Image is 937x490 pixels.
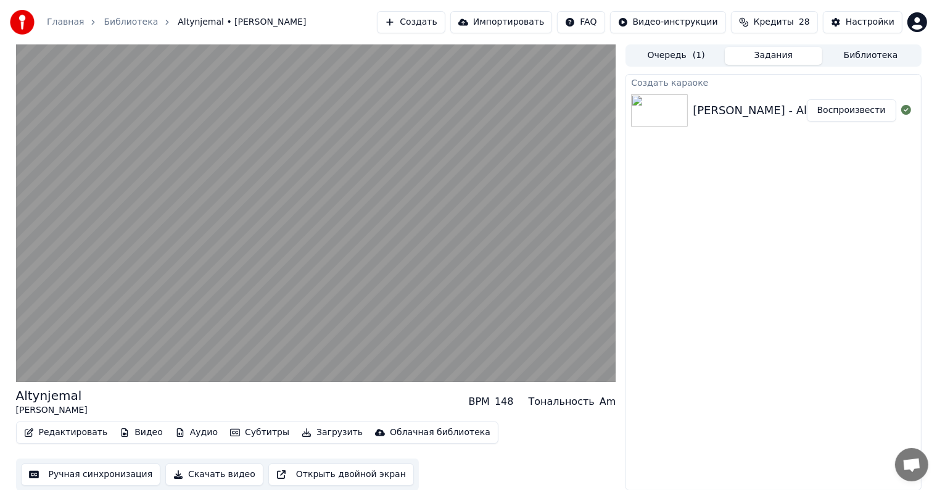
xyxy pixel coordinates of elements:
[165,463,263,486] button: Скачать видео
[377,11,445,33] button: Создать
[16,387,88,404] div: Altynjemal
[822,47,920,65] button: Библиотека
[846,16,894,28] div: Настройки
[627,47,725,65] button: Очередь
[104,16,158,28] a: Библиотека
[529,394,595,409] div: Тональность
[557,11,605,33] button: FAQ
[725,47,822,65] button: Задания
[895,448,928,481] a: Открытый чат
[178,16,306,28] span: Altynjemal • [PERSON_NAME]
[610,11,726,33] button: Видео-инструкции
[731,11,818,33] button: Кредиты28
[693,102,856,119] div: [PERSON_NAME] - Altynjemal
[626,75,920,89] div: Создать караоке
[21,463,161,486] button: Ручная синхронизация
[807,99,896,122] button: Воспроизвести
[19,424,113,441] button: Редактировать
[297,424,368,441] button: Загрузить
[495,394,514,409] div: 148
[754,16,794,28] span: Кредиты
[47,16,306,28] nav: breadcrumb
[47,16,84,28] a: Главная
[115,424,168,441] button: Видео
[450,11,553,33] button: Импортировать
[268,463,414,486] button: Открыть двойной экран
[16,404,88,417] div: [PERSON_NAME]
[823,11,902,33] button: Настройки
[225,424,294,441] button: Субтитры
[469,394,490,409] div: BPM
[600,394,616,409] div: Am
[799,16,810,28] span: 28
[10,10,35,35] img: youka
[170,424,223,441] button: Аудио
[693,49,705,62] span: ( 1 )
[390,426,490,439] div: Облачная библиотека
